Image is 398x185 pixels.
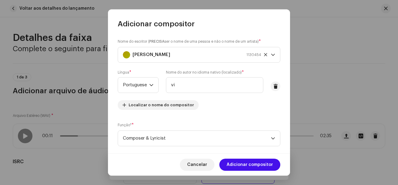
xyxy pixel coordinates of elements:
[246,47,261,62] span: 1130454
[123,78,149,93] span: Portuguese
[180,159,214,171] button: Cancelar
[133,47,170,62] strong: [PERSON_NAME]
[118,100,199,110] button: Localizar o nome do compositor
[118,38,259,45] small: Nome do escritor ( ser o nome de uma pessoa e não o nome de um artista)
[166,70,244,75] label: Nome do autor no idioma nativo (localizado)
[271,47,275,62] div: dropdown trigger
[118,19,195,29] span: Adicionar compositor
[219,159,280,171] button: Adicionar compositor
[123,131,271,146] span: Composer & Lyricist
[271,131,275,146] div: dropdown trigger
[227,159,273,171] span: Adicionar compositor
[187,159,207,171] span: Cancelar
[118,154,130,158] label: Cota %
[129,99,194,111] span: Localizar o nome do compositor
[149,78,153,93] div: dropdown trigger
[166,77,263,93] input: Digite a variante localizada do nome
[118,70,131,75] label: Língua
[123,47,271,62] span: vitor de almeida medeiros
[118,122,132,128] small: Função*
[149,40,164,43] strong: PRECISA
